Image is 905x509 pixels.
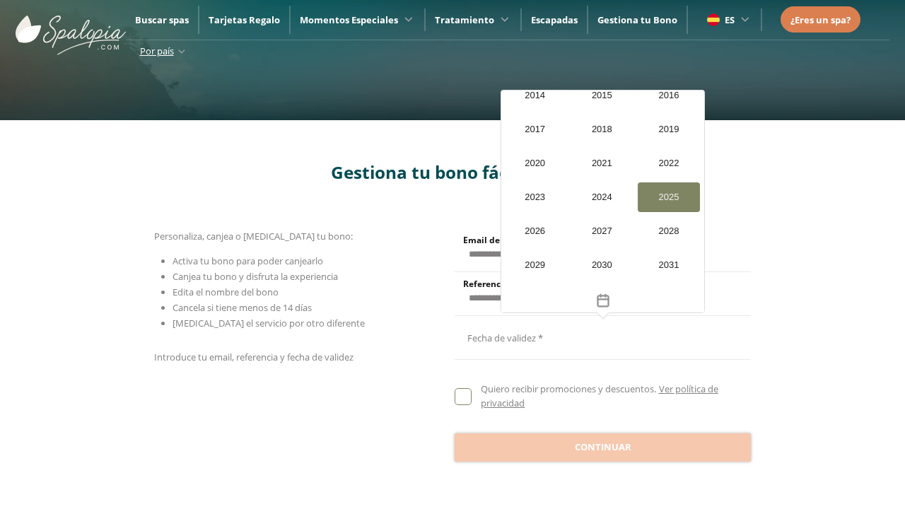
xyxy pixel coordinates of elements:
div: 2034 [638,284,701,314]
span: Cancela si tiene menos de 14 días [173,301,312,314]
div: 2030 [571,250,633,280]
div: 2028 [638,216,701,246]
div: 2026 [503,216,566,246]
span: Personaliza, canjea o [MEDICAL_DATA] tu bono: [154,230,353,242]
a: Tarjetas Regalo [209,13,280,26]
div: 2027 [571,216,633,246]
div: 2032 [503,284,566,314]
span: Continuar [575,440,631,455]
div: 2017 [503,115,566,144]
span: [MEDICAL_DATA] el servicio por otro diferente [173,317,365,329]
div: 2018 [571,115,633,144]
div: 2014 [503,81,566,110]
div: 2023 [503,182,566,212]
span: Activa tu bono para poder canjearlo [173,255,323,267]
span: Gestiona tu bono fácilmente [331,160,574,184]
a: Gestiona tu Bono [597,13,677,26]
div: 2031 [638,250,701,280]
div: 2019 [638,115,701,144]
span: Quiero recibir promociones y descuentos. [481,382,656,395]
div: 2015 [571,81,633,110]
div: 2033 [571,284,633,314]
a: Buscar spas [135,13,189,26]
img: ImgLogoSpalopia.BvClDcEz.svg [16,1,126,55]
span: Canjea tu bono y disfruta la experiencia [173,270,338,283]
div: 2022 [638,148,701,178]
div: 2024 [571,182,633,212]
div: 2016 [638,81,701,110]
button: Continuar [455,433,751,462]
button: Toggle overlay [501,288,704,312]
div: 2025 [638,182,701,212]
div: 2021 [571,148,633,178]
div: 2029 [503,250,566,280]
a: ¿Eres un spa? [790,12,851,28]
span: Por país [140,45,174,57]
a: Escapadas [531,13,578,26]
span: Introduce tu email, referencia y fecha de validez [154,351,354,363]
span: ¿Eres un spa? [790,13,851,26]
span: Edita el nombre del bono [173,286,279,298]
div: 2020 [503,148,566,178]
a: Ver política de privacidad [481,382,718,409]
